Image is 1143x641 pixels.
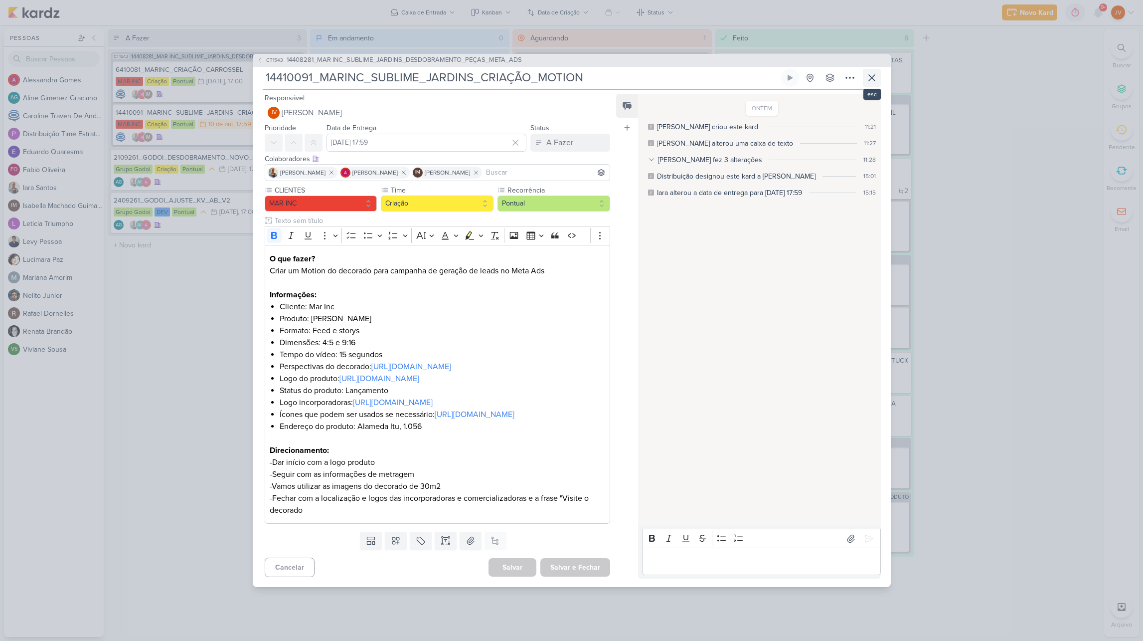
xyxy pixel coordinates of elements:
[268,107,280,119] div: Joney Viana
[546,137,573,149] div: A Fazer
[270,254,315,264] strong: O que fazer?
[280,397,605,409] li: Logo incorporadoras:
[282,107,342,119] span: [PERSON_NAME]
[280,168,326,177] span: [PERSON_NAME]
[339,374,419,384] a: [URL][DOMAIN_NAME]
[265,56,285,64] span: CT1543
[435,410,514,420] a: [URL][DOMAIN_NAME]
[280,301,605,313] li: Cliente: Mar Inc
[371,362,451,372] a: [URL][DOMAIN_NAME]
[265,94,305,102] label: Responsável
[863,172,876,181] div: 15:01
[265,104,611,122] button: JV [PERSON_NAME]
[280,421,605,432] li: Endereço do produto: Alameda Itu, 1.056
[274,185,377,196] label: CLIENTES
[863,188,876,197] div: 15:15
[271,110,277,116] p: JV
[280,373,605,385] li: Logo do produto:
[530,124,549,132] label: Status
[657,171,816,182] div: Distribuição designou este kard a Joney
[265,226,611,245] div: Editor toolbar
[353,398,433,408] a: [URL][DOMAIN_NAME]
[865,122,876,131] div: 11:21
[863,89,881,100] div: esc
[657,122,758,132] div: Caroline criou este kard
[270,253,605,277] p: Criar um Motion do decorado para campanha de geração de leads no Meta Ads
[648,140,654,146] div: Este log é visível à todos no kard
[381,196,493,212] button: Criação
[280,385,605,397] li: Status do produto: Lançamento
[648,190,654,196] div: Este log é visível à todos no kard
[484,167,608,179] input: Buscar
[642,548,880,575] div: Editor editing area: main
[340,168,350,178] img: Alessandra Gomes
[265,245,611,524] div: Editor editing area: main
[270,290,317,300] strong: Informações:
[280,361,605,373] li: Perspectivas do decorado:
[657,188,802,198] div: Iara alterou a data de entrega para 10/10, 17:59
[425,168,470,177] span: [PERSON_NAME]
[263,69,779,87] input: Kard Sem Título
[390,185,493,196] label: Time
[270,444,605,516] p: -Dar início com a logo produto -Seguir com as informações de metragem -Vamos utilizar as imagens ...
[413,168,423,178] div: Isabella Machado Guimarães
[642,529,880,548] div: Editor toolbar
[265,196,377,212] button: MAR INC
[265,558,315,577] button: Cancelar
[648,124,654,130] div: Este log é visível à todos no kard
[530,134,610,152] button: A Fazer
[657,138,793,149] div: Caroline alterou uma caixa de texto
[273,215,611,226] input: Texto sem título
[280,313,605,325] li: Produto: [PERSON_NAME]
[864,139,876,148] div: 11:27
[265,124,296,132] label: Prioridade
[270,445,329,455] strong: Direcionamento:
[280,349,605,361] li: Tempo do vídeo: 15 segundos
[327,124,376,132] label: Data de Entrega
[265,154,611,164] div: Colaboradores
[506,185,610,196] label: Recorrência
[268,168,278,178] img: Iara Santos
[287,55,522,65] span: 14408281_MAR INC_SUBLIME_JARDINS_DESDOBRAMENTO_PEÇAS_META_ADS
[280,325,605,337] li: Formato: Feed e storys
[327,134,527,152] input: Select a date
[257,55,522,65] button: CT1543 14408281_MAR INC_SUBLIME_JARDINS_DESDOBRAMENTO_PEÇAS_META_ADS
[658,155,762,165] div: [PERSON_NAME] fez 3 alterações
[786,74,794,82] div: Ligar relógio
[280,337,605,349] li: Dimensões: 4:5 e 9:16
[648,173,654,179] div: Este log é visível à todos no kard
[497,196,610,212] button: Pontual
[863,155,876,164] div: 11:28
[280,409,605,421] li: Ícones que podem ser usados se necessário:
[352,168,398,177] span: [PERSON_NAME]
[415,170,420,175] p: IM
